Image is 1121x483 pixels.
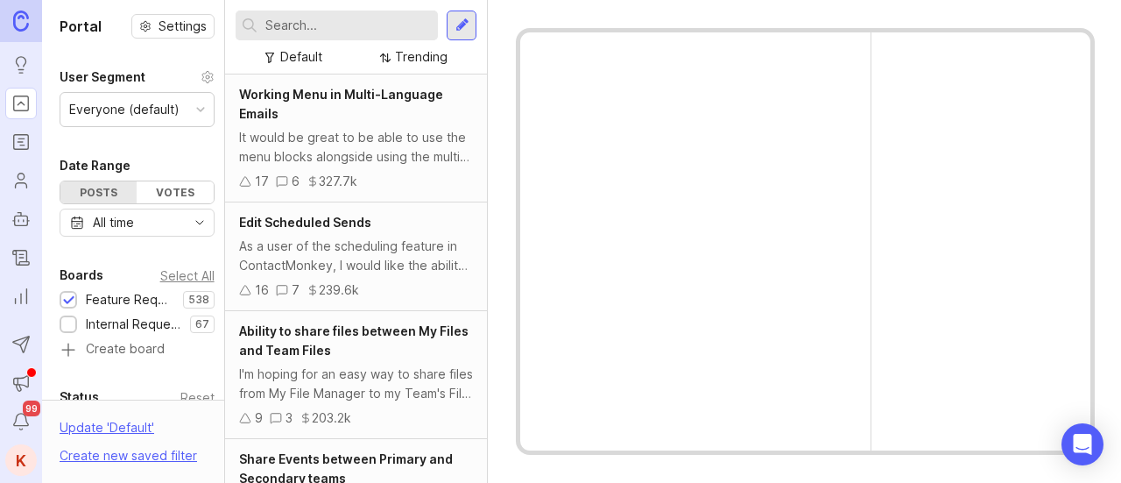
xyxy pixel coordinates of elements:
div: Trending [395,47,448,67]
div: Internal Requests [86,315,181,334]
a: Changelog [5,242,37,273]
input: Search... [265,16,431,35]
div: 16 [255,281,269,300]
button: Settings [131,14,215,39]
span: Edit Scheduled Sends [239,215,371,230]
div: 239.6k [319,281,359,300]
div: 9 [255,408,263,428]
div: Boards [60,265,103,286]
div: User Segment [60,67,145,88]
div: Open Intercom Messenger [1061,423,1103,465]
span: Working Menu in Multi-Language Emails [239,87,443,121]
div: 7 [292,281,300,300]
span: Settings [159,18,207,35]
div: 6 [292,172,300,191]
button: Notifications [5,406,37,437]
div: Votes [137,181,213,203]
div: Status [60,387,99,408]
div: Feature Requests [86,290,174,309]
div: Update ' Default ' [60,418,154,446]
svg: toggle icon [186,216,214,230]
div: It would be great to be able to use the menu blocks alongside using the multi-language feature. R... [239,128,473,167]
p: 538 [188,293,209,307]
button: Announcements [5,367,37,399]
span: 99 [23,401,40,416]
div: Date Range [60,155,130,176]
div: 3 [286,408,293,428]
p: 67 [195,317,209,331]
a: Portal [5,88,37,119]
div: Posts [60,181,137,203]
a: Edit Scheduled SendsAs a user of the scheduling feature in ContactMonkey, I would like the abilit... [225,202,487,311]
button: Send to Autopilot [5,329,37,360]
img: Canny Home [13,11,29,31]
button: K [5,444,37,476]
a: Roadmaps [5,126,37,158]
a: Autopilot [5,203,37,235]
div: Everyone (default) [69,100,180,119]
div: Reset [180,393,215,402]
div: Create new saved filter [60,446,197,465]
div: 327.7k [319,172,357,191]
div: Select All [160,271,215,281]
div: Default [280,47,322,67]
a: Working Menu in Multi-Language EmailsIt would be great to be able to use the menu blocks alongsid... [225,75,487,202]
a: Create board [60,343,215,359]
a: Users [5,165,37,196]
h1: Portal [60,16,102,37]
div: As a user of the scheduling feature in ContactMonkey, I would like the ability to make changes to... [239,237,473,275]
div: I'm hoping for an easy way to share files from My File Manager to my Team's File Manager, instead... [239,365,473,403]
div: All time [93,213,134,232]
a: Ability to share files between My Files and Team FilesI'm hoping for an easy way to share files f... [225,311,487,439]
div: 17 [255,172,269,191]
a: Reporting [5,281,37,312]
div: 203.2k [312,408,351,428]
a: Ideas [5,49,37,81]
span: Ability to share files between My Files and Team Files [239,323,469,358]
